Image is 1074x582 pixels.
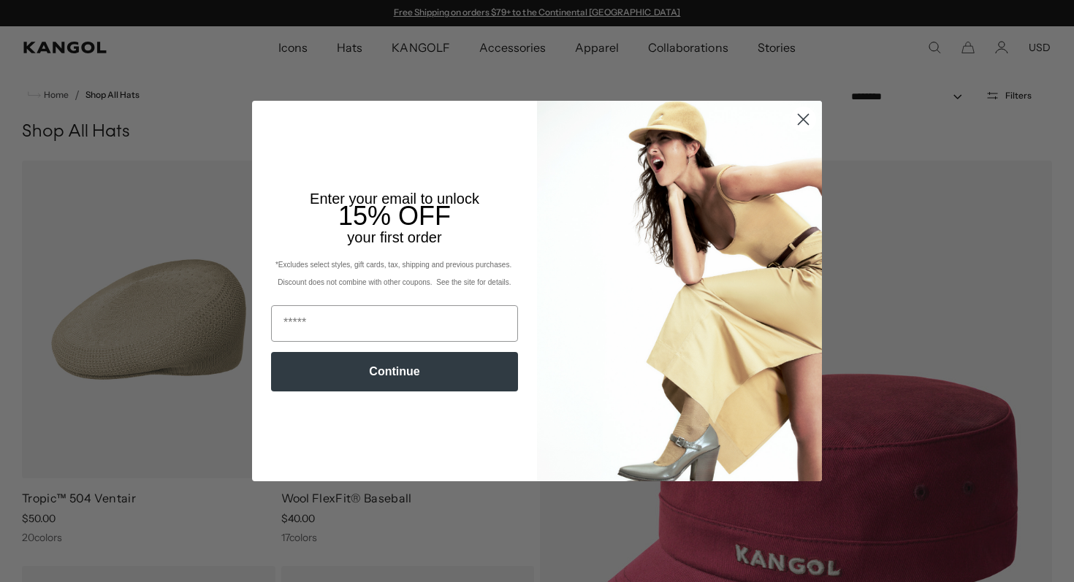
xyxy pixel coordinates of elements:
[537,101,822,480] img: 93be19ad-e773-4382-80b9-c9d740c9197f.jpeg
[310,191,479,207] span: Enter your email to unlock
[271,305,518,342] input: Email
[338,201,451,231] span: 15% OFF
[271,352,518,391] button: Continue
[275,261,514,286] span: *Excludes select styles, gift cards, tax, shipping and previous purchases. Discount does not comb...
[347,229,441,245] span: your first order
[791,107,816,132] button: Close dialog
